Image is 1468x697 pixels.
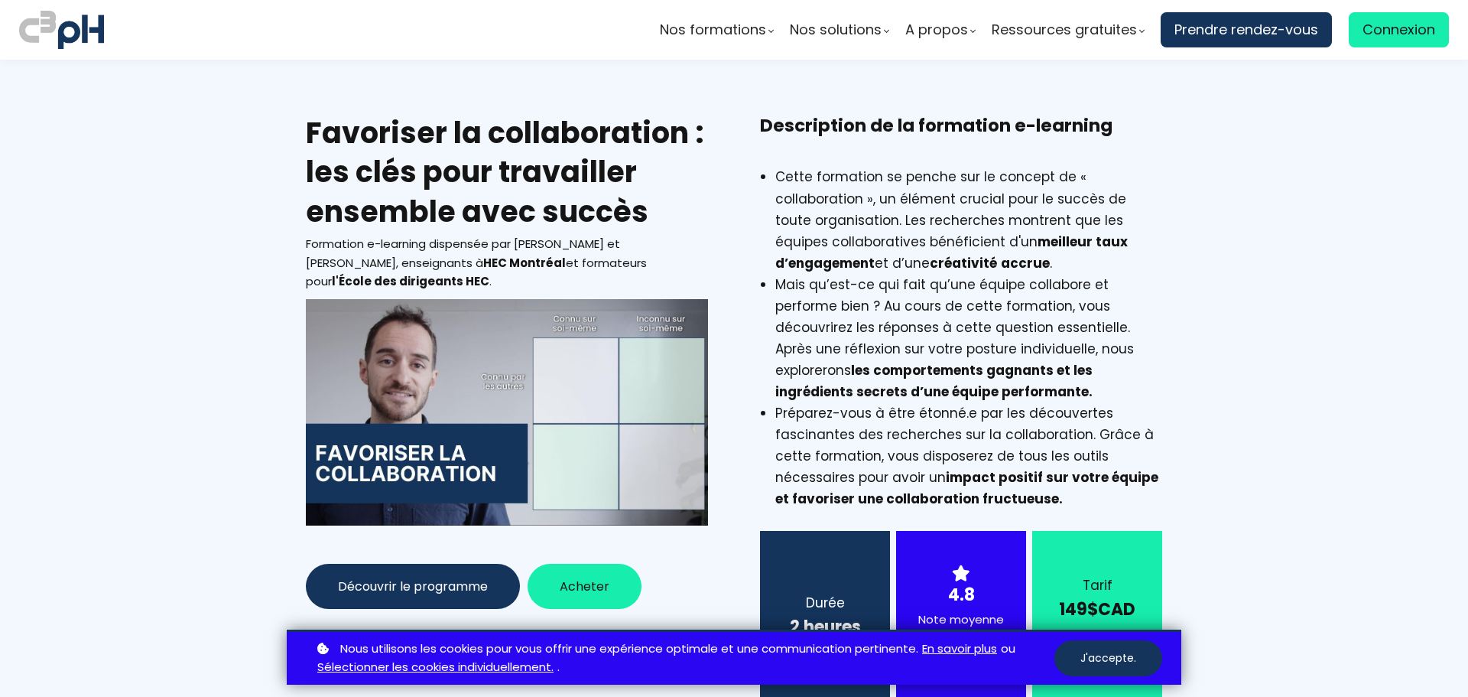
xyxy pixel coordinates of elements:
[528,564,641,609] button: Acheter
[1001,254,1050,272] strong: accrue
[317,658,554,677] a: Sélectionner les cookies individuellement.
[306,113,708,231] h2: Favoriser la collaboration : les clés pour travailler ensemble avec succès
[775,166,1162,273] li: Cette formation se penche sur le concept de « collaboration », un élément crucial pour le succès ...
[775,468,1158,508] strong: impact positif sur votre équipe et favoriser une collaboration fructueuse.
[306,564,520,609] button: Découvrir le programme
[775,361,1093,401] strong: les comportements gagnants et les ingrédients secrets d’une équipe performante.
[1349,12,1449,47] a: Connexion
[313,640,1054,678] p: ou .
[306,235,708,292] div: Formation e-learning dispensée par [PERSON_NAME] et [PERSON_NAME], enseignants à et formateurs po...
[790,615,861,639] b: 2 heures
[1051,575,1143,596] div: Tarif
[8,663,164,697] iframe: chat widget
[560,577,609,596] span: Acheter
[483,255,566,271] b: HEC Montréal
[660,18,766,41] span: Nos formations
[775,402,1162,510] li: Préparez-vous à être étonné.e par les découvertes fascinantes des recherches sur la collaboration...
[1362,18,1435,41] span: Connexion
[1161,12,1332,47] a: Prendre rendez-vous
[1054,640,1162,676] button: J'accepte.
[332,273,489,289] b: l'École des dirigeants HEC
[790,18,882,41] span: Nos solutions
[1059,598,1135,621] strong: 149$CAD
[775,274,1162,402] li: Mais qu’est-ce qui fait qu’une équipe collabore et performe bien ? Au cours de cette formation, v...
[1051,625,1143,659] div: Paiement possible en Euro
[930,254,997,272] strong: créativité
[905,18,968,41] span: A propos
[948,583,975,607] strong: 4.8
[775,233,1128,272] strong: meilleur taux d’engagement
[992,18,1137,41] span: Ressources gratuites
[1174,18,1318,41] span: Prendre rendez-vous
[922,640,997,659] a: En savoir plus
[915,611,1007,686] div: Note moyenne du parcours de formations
[760,113,1162,162] h3: Description de la formation e-learning
[19,8,104,52] img: logo C3PH
[338,577,488,596] span: Découvrir le programme
[340,640,918,659] span: Nous utilisons les cookies pour vous offrir une expérience optimale et une communication pertinente.
[779,592,871,614] div: Durée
